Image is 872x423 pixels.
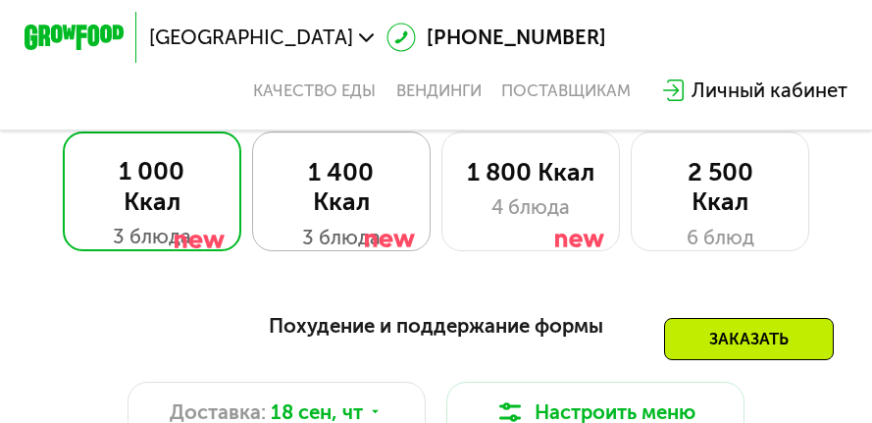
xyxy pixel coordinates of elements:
a: Качество еды [253,80,376,100]
div: 4 блюда [467,192,594,222]
a: Вендинги [396,80,482,100]
div: 3 блюда [278,223,405,252]
div: 1 000 Ккал [88,157,217,217]
div: 1 400 Ккал [278,158,405,218]
a: [PHONE_NUMBER] [386,23,606,52]
div: Личный кабинет [692,76,847,105]
div: 6 блюд [656,223,784,252]
div: поставщикам [501,80,631,100]
div: 2 500 Ккал [656,158,784,218]
div: 3 блюда [88,222,217,251]
div: 1 800 Ккал [467,158,594,187]
span: [GEOGRAPHIC_DATA] [149,27,353,47]
div: Похудение и поддержание формы [29,311,842,343]
div: Заказать [664,318,834,360]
